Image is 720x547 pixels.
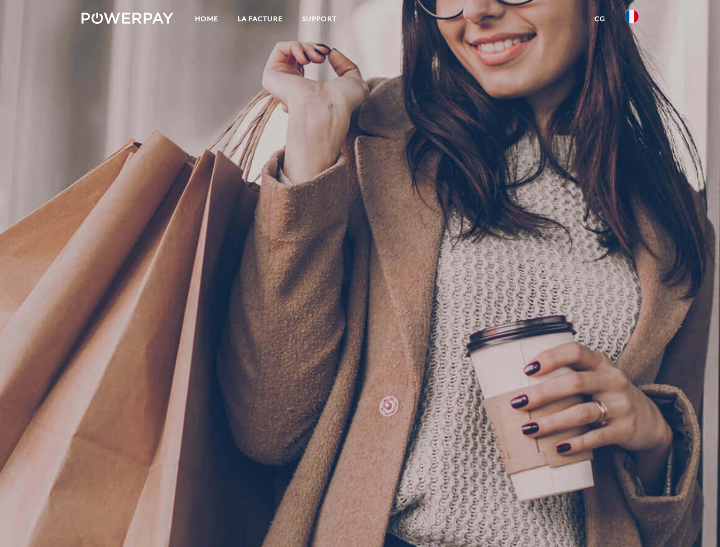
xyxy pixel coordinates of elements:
[185,9,228,29] a: Home
[228,9,292,29] a: LA FACTURE
[625,10,638,23] img: fr
[292,9,347,29] a: Support
[82,13,173,24] img: logo-powerpay-white.svg
[585,9,615,29] a: CG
